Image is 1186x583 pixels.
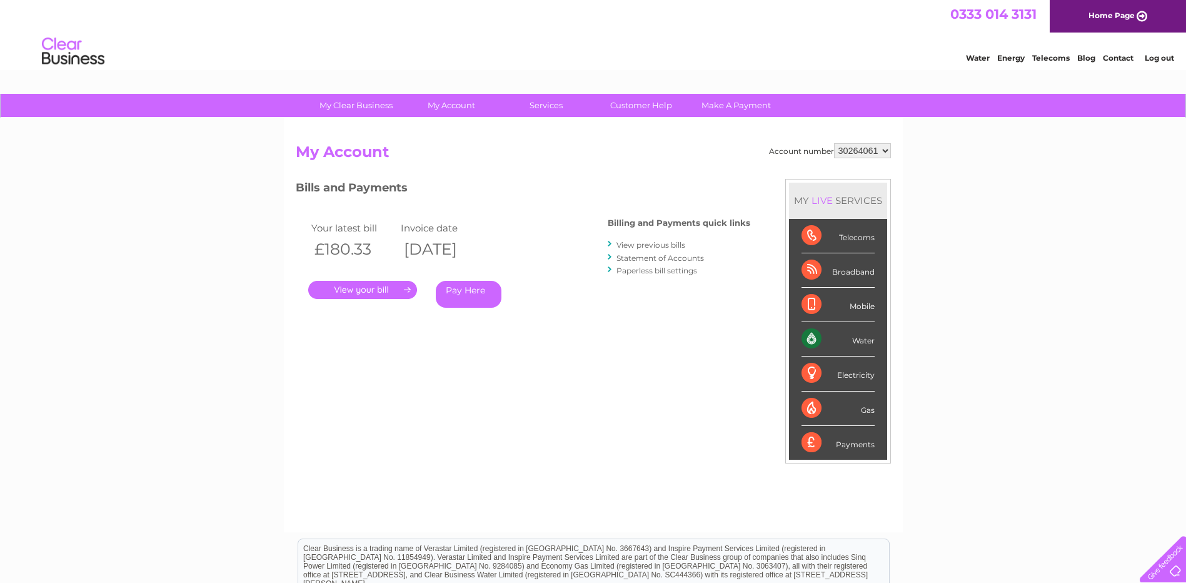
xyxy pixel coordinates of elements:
[308,236,398,262] th: £180.33
[1103,53,1133,63] a: Contact
[789,183,887,218] div: MY SERVICES
[436,281,501,308] a: Pay Here
[802,219,875,253] div: Telecoms
[802,426,875,460] div: Payments
[809,195,835,206] div: LIVE
[608,218,750,228] h4: Billing and Payments quick links
[616,240,685,250] a: View previous bills
[950,6,1037,22] a: 0333 014 3131
[41,33,105,71] img: logo.png
[590,94,693,117] a: Customer Help
[308,281,417,299] a: .
[616,253,704,263] a: Statement of Accounts
[296,143,891,167] h2: My Account
[298,7,889,61] div: Clear Business is a trading name of Verastar Limited (registered in [GEOGRAPHIC_DATA] No. 3667643...
[1145,53,1174,63] a: Log out
[769,143,891,158] div: Account number
[802,322,875,357] div: Water
[966,53,990,63] a: Water
[616,266,697,275] a: Paperless bill settings
[802,253,875,288] div: Broadband
[1032,53,1070,63] a: Telecoms
[398,236,488,262] th: [DATE]
[802,288,875,322] div: Mobile
[398,220,488,236] td: Invoice date
[685,94,788,117] a: Make A Payment
[1077,53,1095,63] a: Blog
[997,53,1025,63] a: Energy
[802,392,875,426] div: Gas
[304,94,408,117] a: My Clear Business
[495,94,598,117] a: Services
[802,357,875,391] div: Electricity
[308,220,398,236] td: Your latest bill
[296,179,750,201] h3: Bills and Payments
[400,94,503,117] a: My Account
